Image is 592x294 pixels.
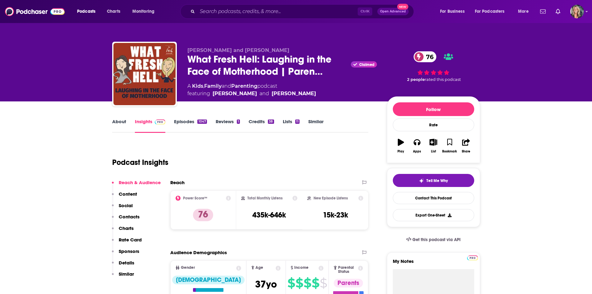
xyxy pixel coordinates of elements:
[570,5,584,18] button: Show profile menu
[304,278,311,288] span: $
[128,7,163,16] button: open menu
[5,6,65,17] img: Podchaser - Follow, Share and Rate Podcasts
[112,248,139,260] button: Sponsors
[187,82,316,97] div: A podcast
[312,278,319,288] span: $
[436,7,472,16] button: open menu
[249,119,274,133] a: Credits38
[119,203,133,208] p: Social
[296,278,303,288] span: $
[255,278,277,290] span: 37 yo
[174,119,207,133] a: Episodes1047
[283,119,300,133] a: Lists11
[308,119,324,133] a: Similar
[197,7,358,16] input: Search podcasts, credits, & more...
[183,196,207,200] h2: Power Score™
[323,210,348,220] h3: 15k-23k
[467,255,478,260] img: Podchaser Pro
[112,260,134,271] button: Details
[204,83,222,89] a: Family
[412,237,461,242] span: Get this podcast via API
[462,150,470,153] div: Share
[393,174,474,187] button: tell me why sparkleTell Me Why
[73,7,103,16] button: open menu
[255,266,263,270] span: Age
[170,180,185,185] h2: Reach
[514,7,536,16] button: open menu
[170,250,227,255] h2: Audience Demographics
[112,237,142,248] button: Rate Card
[112,180,161,191] button: Reach & Audience
[414,51,437,62] a: 76
[119,225,134,231] p: Charts
[252,210,286,220] h3: 435k-646k
[338,266,357,274] span: Parental Status
[334,279,363,287] div: Parents
[380,10,406,13] span: Open Advanced
[119,271,134,277] p: Similar
[192,83,203,89] a: Kids
[294,266,309,270] span: Income
[377,8,409,15] button: Open AdvancedNew
[570,5,584,18] span: Logged in as lisa.beech
[119,237,142,243] p: Rate Card
[393,135,409,157] button: Play
[112,225,134,237] button: Charts
[113,43,176,105] img: What Fresh Hell: Laughing in the Face of Motherhood | Parenting Tips From Funny Moms
[407,77,425,82] span: 2 people
[458,135,474,157] button: Share
[187,90,316,97] span: featuring
[272,90,316,97] a: Margaret Ables
[387,47,480,86] div: 76 2 peoplerated this podcast
[187,47,289,53] span: [PERSON_NAME] and [PERSON_NAME]
[247,196,282,200] h2: Total Monthly Listens
[172,276,245,284] div: [DEMOGRAPHIC_DATA]
[259,90,269,97] span: and
[553,6,563,17] a: Show notifications dropdown
[231,83,257,89] a: Parenting
[119,180,161,185] p: Reach & Audience
[103,7,124,16] a: Charts
[359,63,374,66] span: Claimed
[203,83,204,89] span: ,
[107,7,120,16] span: Charts
[467,254,478,260] a: Pro website
[442,150,457,153] div: Bookmark
[570,5,584,18] img: User Profile
[119,214,140,220] p: Contacts
[425,135,441,157] button: List
[155,119,166,124] img: Podchaser Pro
[119,248,139,254] p: Sponsors
[475,7,505,16] span: For Podcasters
[440,7,465,16] span: For Business
[197,119,207,124] div: 1047
[425,77,461,82] span: rated this podcast
[237,119,240,124] div: 1
[112,214,140,225] button: Contacts
[442,135,458,157] button: Bookmark
[420,51,437,62] span: 76
[119,191,137,197] p: Content
[401,232,466,247] a: Get this podcast via API
[393,192,474,204] a: Contact This Podcast
[222,83,231,89] span: and
[397,150,404,153] div: Play
[112,158,168,167] h1: Podcast Insights
[112,271,134,282] button: Similar
[314,196,348,200] h2: New Episode Listens
[397,4,408,10] span: New
[112,203,133,214] button: Social
[426,178,448,183] span: Tell Me Why
[132,7,154,16] span: Monitoring
[431,150,436,153] div: List
[193,209,213,221] p: 76
[518,7,529,16] span: More
[119,260,134,266] p: Details
[538,6,548,17] a: Show notifications dropdown
[358,7,372,16] span: Ctrl K
[413,150,421,153] div: Apps
[216,119,240,133] a: Reviews1
[268,119,274,124] div: 38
